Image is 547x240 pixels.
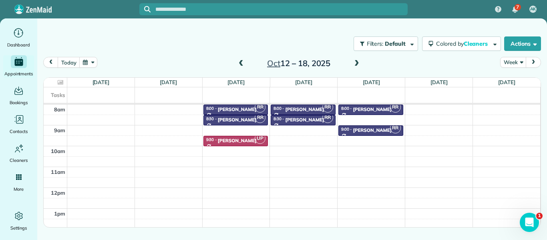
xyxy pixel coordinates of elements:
span: Contacts [10,127,28,135]
button: Colored byCleaners [422,36,501,51]
a: [DATE] [160,79,177,85]
button: Actions [504,36,541,51]
div: [PERSON_NAME] [218,117,257,123]
span: RR [255,112,265,123]
span: Filters: [367,40,384,47]
span: UP [255,133,265,144]
span: Oct [267,58,280,68]
div: [PERSON_NAME] [218,138,257,143]
div: 7 unread notifications [507,1,523,18]
a: [DATE] [295,79,312,85]
iframe: Intercom live chat [520,213,539,232]
div: [PERSON_NAME] [286,107,324,112]
span: More [14,185,24,193]
span: Colored by [436,40,491,47]
a: [DATE] [498,79,515,85]
a: Filters: Default [350,36,418,51]
span: Cleaners [464,40,489,47]
span: AK [530,6,536,12]
a: Appointments [3,55,34,78]
h2: 12 – 18, 2025 [249,59,349,68]
a: [DATE] [363,79,380,85]
span: Bookings [10,99,28,107]
span: 7 [516,4,519,10]
a: [DATE] [227,79,245,85]
span: 1 [536,213,543,219]
a: [DATE] [93,79,110,85]
span: RR [390,102,401,113]
span: RR [322,102,333,113]
button: Week [500,57,526,68]
a: Dashboard [3,26,34,49]
span: RR [322,112,333,123]
span: RR [390,123,401,133]
div: [PERSON_NAME] [218,107,257,112]
span: Default [385,40,406,47]
span: 9am [54,127,65,133]
span: Settings [10,224,27,232]
div: [PERSON_NAME] [353,107,392,112]
button: next [526,57,541,68]
a: Bookings [3,84,34,107]
div: [PERSON_NAME] [286,117,324,123]
svg: Focus search [144,6,151,12]
span: 10am [51,148,65,154]
div: [PERSON_NAME] [353,127,392,133]
button: Filters: Default [354,36,418,51]
span: Cleaners [10,156,28,164]
span: RR [255,102,265,113]
span: Dashboard [7,41,30,49]
span: Appointments [4,70,33,78]
span: 1pm [54,210,65,217]
span: 8am [54,106,65,113]
a: Cleaners [3,142,34,164]
button: prev [43,57,58,68]
span: 12pm [51,190,65,196]
a: [DATE] [430,79,448,85]
a: Settings [3,210,34,232]
button: today [58,57,80,68]
button: Focus search [139,6,151,12]
a: Contacts [3,113,34,135]
span: 11am [51,169,65,175]
span: Tasks [51,92,65,98]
